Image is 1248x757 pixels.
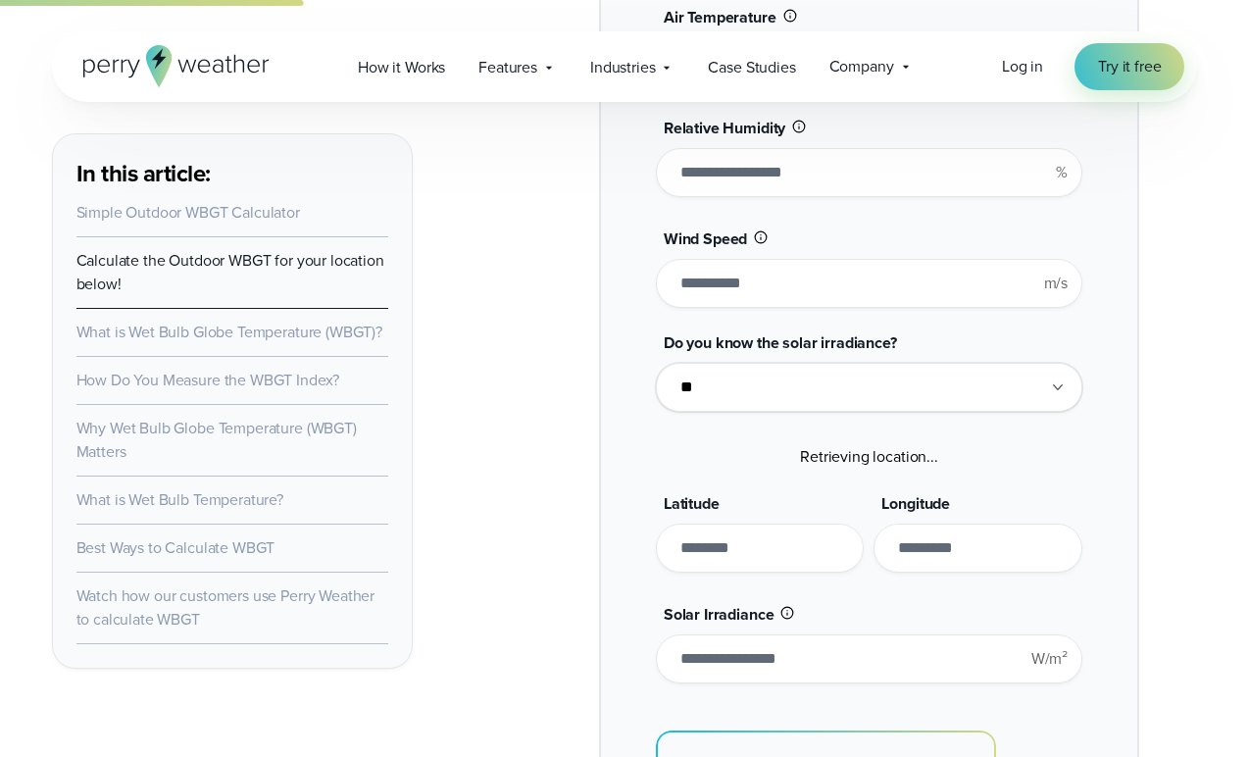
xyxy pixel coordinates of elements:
a: Best Ways to Calculate WBGT [76,536,275,559]
span: Air Temperature [664,6,776,28]
a: What is Wet Bulb Globe Temperature (WBGT)? [76,321,383,343]
span: Log in [1002,55,1043,77]
a: How Do You Measure the WBGT Index? [76,369,340,391]
span: Relative Humidity [664,117,785,139]
span: Latitude [664,492,720,515]
h3: In this article: [76,158,388,189]
a: What is Wet Bulb Temperature? [76,488,284,511]
span: Do you know the solar irradiance? [664,331,897,354]
span: Industries [590,56,655,79]
span: Retrieving location... [800,445,938,468]
a: Why Wet Bulb Globe Temperature (WBGT) Matters [76,417,357,463]
span: How it Works [358,56,445,79]
span: Longitude [881,492,950,515]
a: Log in [1002,55,1043,78]
span: Features [478,56,537,79]
span: Solar Irradiance [664,603,774,626]
a: Watch how our customers use Perry Weather to calculate WBGT [76,584,375,631]
a: How it Works [341,47,462,87]
a: Calculate the Outdoor WBGT for your location below! [76,249,384,295]
span: Case Studies [708,56,795,79]
span: Wind Speed [664,227,747,250]
a: Try it free [1074,43,1184,90]
span: Company [829,55,894,78]
a: Simple Outdoor WBGT Calculator [76,201,300,224]
a: Case Studies [691,47,812,87]
span: Try it free [1098,55,1161,78]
